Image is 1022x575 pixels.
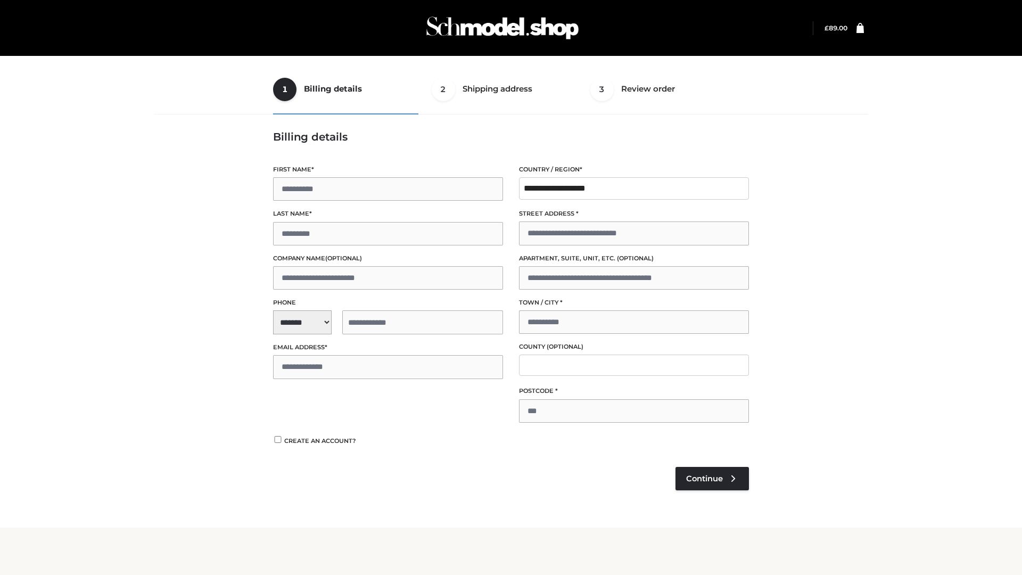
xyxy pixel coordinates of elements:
[617,254,654,262] span: (optional)
[273,209,503,219] label: Last name
[423,7,582,49] img: Schmodel Admin 964
[325,254,362,262] span: (optional)
[825,24,847,32] a: £89.00
[825,24,847,32] bdi: 89.00
[825,24,829,32] span: £
[273,253,503,264] label: Company name
[273,165,503,175] label: First name
[686,474,723,483] span: Continue
[675,467,749,490] a: Continue
[519,298,749,308] label: Town / City
[273,130,749,143] h3: Billing details
[284,437,356,445] span: Create an account?
[273,342,503,352] label: Email address
[519,342,749,352] label: County
[519,253,749,264] label: Apartment, suite, unit, etc.
[273,298,503,308] label: Phone
[519,209,749,219] label: Street address
[519,386,749,396] label: Postcode
[519,165,749,175] label: Country / Region
[273,436,283,443] input: Create an account?
[547,343,583,350] span: (optional)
